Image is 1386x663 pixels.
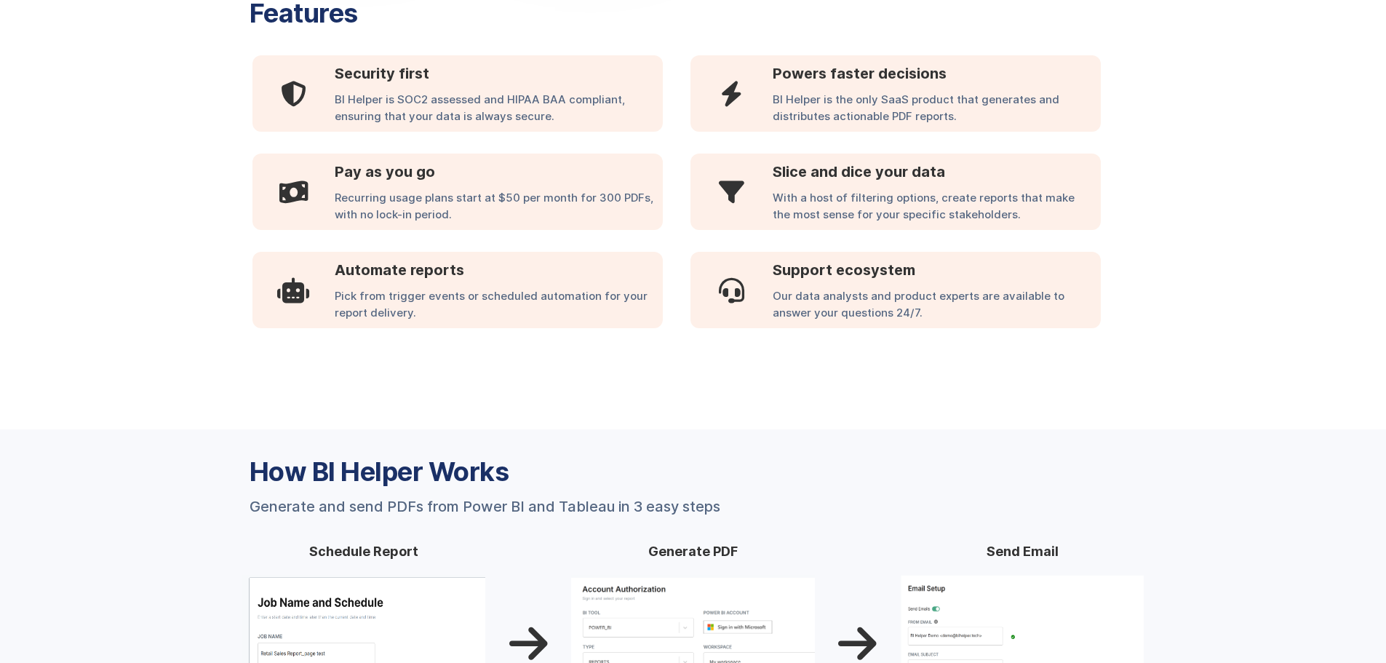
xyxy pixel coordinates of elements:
[250,499,720,514] div: Generate and send PDFs from Power BI and Tableau in 3 easy steps
[690,252,773,328] div: 
[335,63,663,84] h3: Security first
[773,92,1101,132] div: BI Helper is the only SaaS product that generates and distributes actionable PDF reports.
[773,63,1101,84] h3: Powers faster decisions
[335,161,663,183] h3: Pay as you go
[252,252,335,328] div: 
[252,154,335,230] div: 
[690,55,773,132] div: 
[690,154,773,230] div: 
[509,637,548,651] p: 
[773,161,1101,183] h3: Slice and dice your data
[335,288,663,328] div: Pick from trigger events or scheduled automation for your report delivery.
[838,637,877,651] p: 
[335,92,663,132] div: BI Helper is SOC2 assessed and HIPAA BAA compliant, ensuring that your data is always secure.
[773,190,1101,230] div: With a host of filtering options, create reports that make the most sense for your specific stake...
[250,458,1137,485] h3: How BI Helper Works
[335,190,663,230] div: Recurring usage plans start at $50 per month for 300 PDFs, with no lock-in period.
[773,288,1101,328] div: Our data analysts and product experts are available to answer your questions 24/7.
[773,259,1101,281] h3: Support ecosystem
[335,259,663,281] h3: Automate reports
[901,543,1144,560] h4: Send Email
[242,543,486,560] h4: Schedule Report
[252,55,335,132] div: 
[571,543,815,560] h4: Generate PDF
